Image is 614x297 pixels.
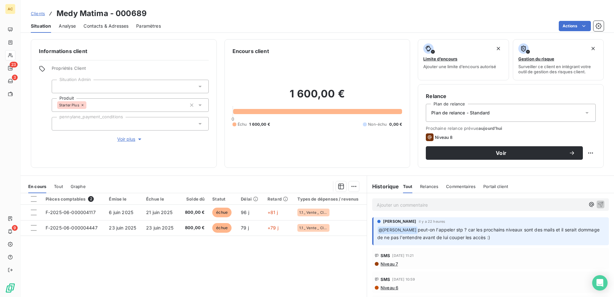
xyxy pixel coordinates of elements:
[431,110,490,116] span: Plan de relance - Standard
[31,11,45,16] span: Clients
[241,210,249,215] span: 96 j
[423,64,496,69] span: Ajouter une limite d’encours autorisé
[28,184,46,189] span: En cours
[380,261,398,266] span: Niveau 7
[12,75,18,80] span: 3
[46,225,98,230] span: F-2025-06-000004447
[368,122,387,127] span: Non-échu
[426,146,583,160] button: Voir
[46,210,96,215] span: F-2025-06-000004117
[559,21,591,31] button: Actions
[86,102,92,108] input: Ajouter une valeur
[109,210,133,215] span: 6 juin 2025
[392,254,414,257] span: [DATE] 11:21
[435,135,452,140] span: Niveau 8
[380,285,398,290] span: Niveau 6
[146,210,172,215] span: 21 juin 2025
[299,226,328,230] span: 1.1 _ Vente _ Clients
[249,122,270,127] span: 1 600,00 €
[57,84,62,89] input: Ajouter une valeur
[403,184,413,189] span: Tout
[367,183,399,190] h6: Historique
[483,184,508,189] span: Portail client
[117,136,143,142] span: Voir plus
[88,196,94,202] span: 2
[232,87,402,107] h2: 1 600,00 €
[268,225,278,230] span: +79 j
[592,275,608,291] div: Open Intercom Messenger
[183,225,205,231] span: 800,00 €
[478,126,503,131] span: aujourd’hui
[136,23,161,29] span: Paramètres
[31,10,45,17] a: Clients
[146,225,173,230] span: 23 juin 2025
[109,225,136,230] span: 23 juin 2025
[299,211,328,214] span: 1.1 _ Vente _ Clients
[183,209,205,216] span: 800,00 €
[5,4,15,14] div: AC
[420,184,438,189] span: Relances
[59,23,76,29] span: Analyse
[377,227,601,240] span: peut-on l'appeler stp ? car les prochains niveaux sont des mails et il serait dommage de ne pas l...
[518,56,554,61] span: Gestion du risque
[10,62,18,67] span: 23
[238,122,247,127] span: Échu
[389,122,402,127] span: 0,00 €
[418,39,509,80] button: Limite d’encoursAjouter une limite d’encours autorisé
[232,116,234,122] span: 0
[183,196,205,202] div: Solde dû
[52,66,209,75] span: Propriétés Client
[57,8,147,19] h3: Medy Matima - 000689
[46,196,101,202] div: Pièces comptables
[12,225,18,231] span: 9
[241,196,260,202] div: Délai
[39,47,209,55] h6: Informations client
[31,23,51,29] span: Situation
[212,223,232,233] span: échue
[381,253,390,258] span: SMS
[109,196,138,202] div: Émise le
[212,196,233,202] div: Statut
[268,196,290,202] div: Retard
[59,103,79,107] span: Starter Plus
[146,196,176,202] div: Échue le
[71,184,86,189] span: Graphe
[434,150,569,156] span: Voir
[513,39,604,80] button: Gestion du risqueSurveiller ce client en intégrant votre outil de gestion des risques client.
[446,184,476,189] span: Commentaires
[426,92,596,100] h6: Relance
[426,126,596,131] span: Prochaine relance prévue
[378,227,417,234] span: @ [PERSON_NAME]
[383,219,416,224] span: [PERSON_NAME]
[297,196,363,202] div: Types de dépenses / revenus
[518,64,598,74] span: Surveiller ce client en intégrant votre outil de gestion des risques client.
[419,220,445,223] span: il y a 22 heures
[392,277,415,281] span: [DATE] 10:59
[423,56,457,61] span: Limite d’encours
[52,136,209,143] button: Voir plus
[268,210,278,215] span: +81 j
[381,277,390,282] span: SMS
[232,47,269,55] h6: Encours client
[83,23,128,29] span: Contacts & Adresses
[212,208,232,217] span: échue
[5,283,15,293] img: Logo LeanPay
[241,225,249,230] span: 79 j
[54,184,63,189] span: Tout
[57,121,62,127] input: Ajouter une valeur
